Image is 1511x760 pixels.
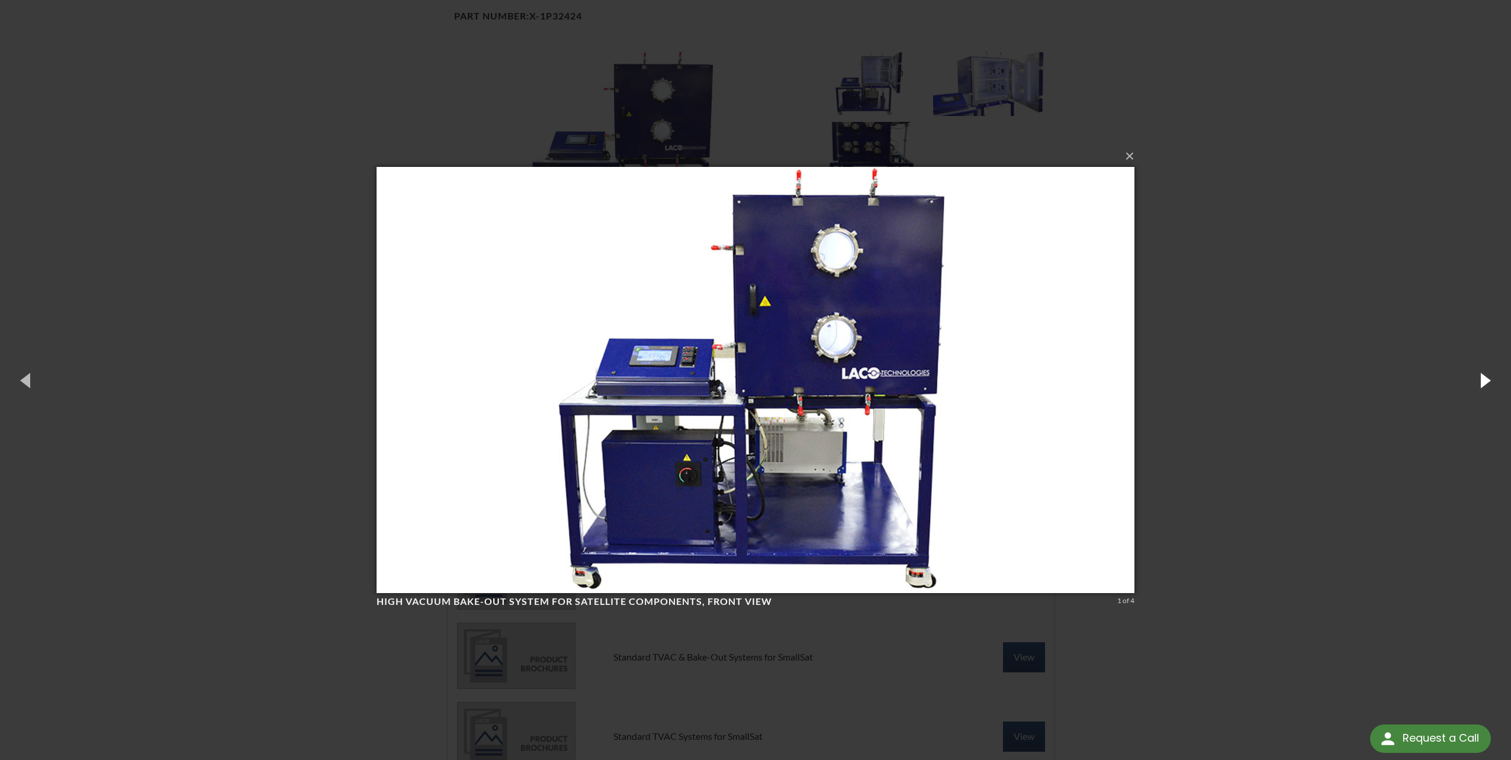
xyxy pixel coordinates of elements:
[377,143,1134,617] img: High Vacuum Bake-Out System for Satellite Components, front view
[1403,724,1479,752] div: Request a Call
[1117,595,1134,606] div: 1 of 4
[1458,347,1511,413] button: Next (Right arrow key)
[1378,729,1397,748] img: round button
[1370,724,1491,753] div: Request a Call
[377,595,1113,608] h4: High Vacuum Bake-Out System for Satellite Components, front view
[380,143,1138,169] button: ×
